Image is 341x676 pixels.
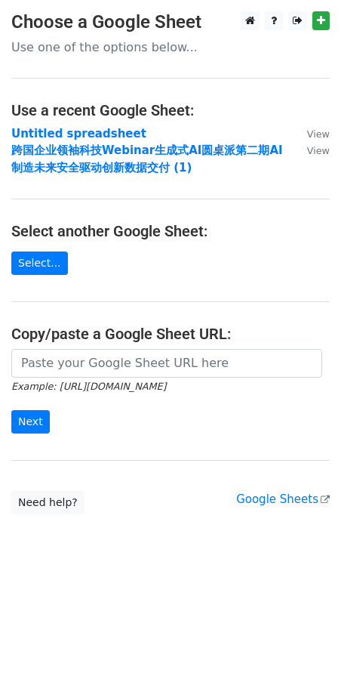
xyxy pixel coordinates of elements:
small: View [307,145,330,156]
a: Need help? [11,491,84,514]
a: View [292,127,330,140]
input: Next [11,410,50,434]
a: Select... [11,252,68,275]
input: Paste your Google Sheet URL here [11,349,322,378]
small: View [307,128,330,140]
small: Example: [URL][DOMAIN_NAME] [11,381,166,392]
a: View [292,144,330,157]
h4: Use a recent Google Sheet: [11,101,330,119]
h4: Copy/paste a Google Sheet URL: [11,325,330,343]
p: Use one of the options below... [11,39,330,55]
a: 跨国企业领袖科技Webinar生成式AI圆桌派第二期AI制造未来安全驱动创新数据交付 (1) [11,144,283,174]
h4: Select another Google Sheet: [11,222,330,240]
h3: Choose a Google Sheet [11,11,330,33]
a: Google Sheets [236,492,330,506]
a: Untitled spreadsheet [11,127,146,140]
